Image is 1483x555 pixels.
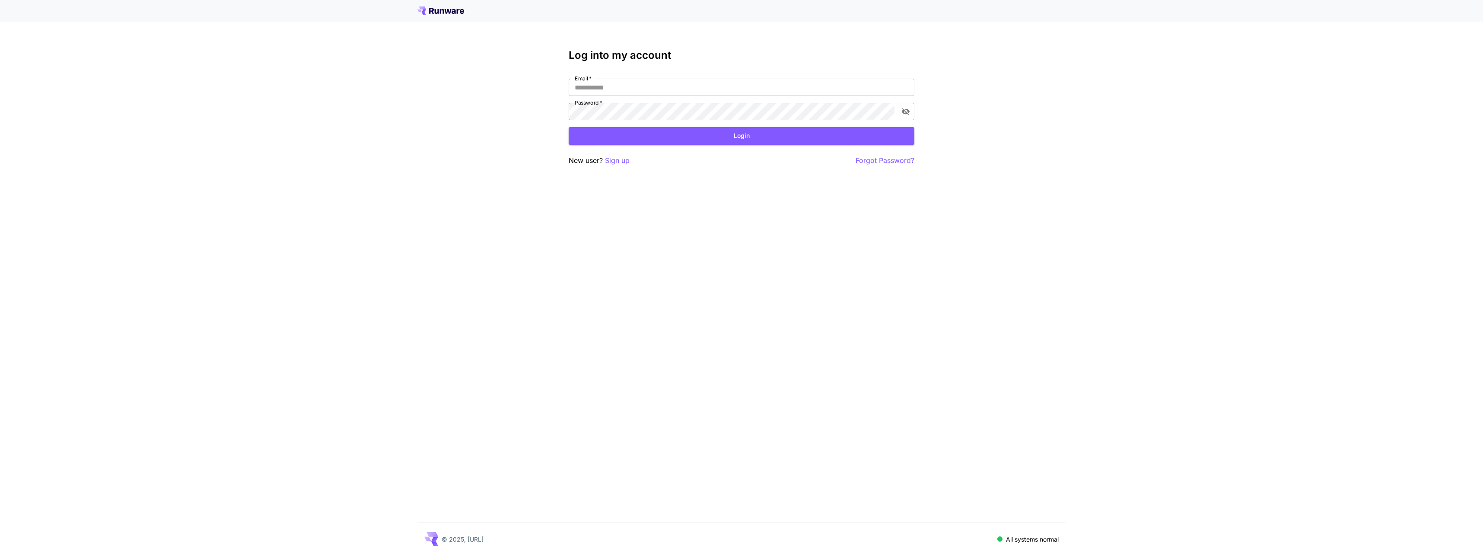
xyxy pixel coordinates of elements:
button: Sign up [605,155,630,166]
h3: Log into my account [569,49,914,61]
p: New user? [569,155,630,166]
button: Login [569,127,914,145]
p: © 2025, [URL] [442,535,484,544]
label: Email [575,75,592,82]
button: Forgot Password? [856,155,914,166]
p: All systems normal [1006,535,1059,544]
label: Password [575,99,602,106]
button: toggle password visibility [898,104,913,119]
